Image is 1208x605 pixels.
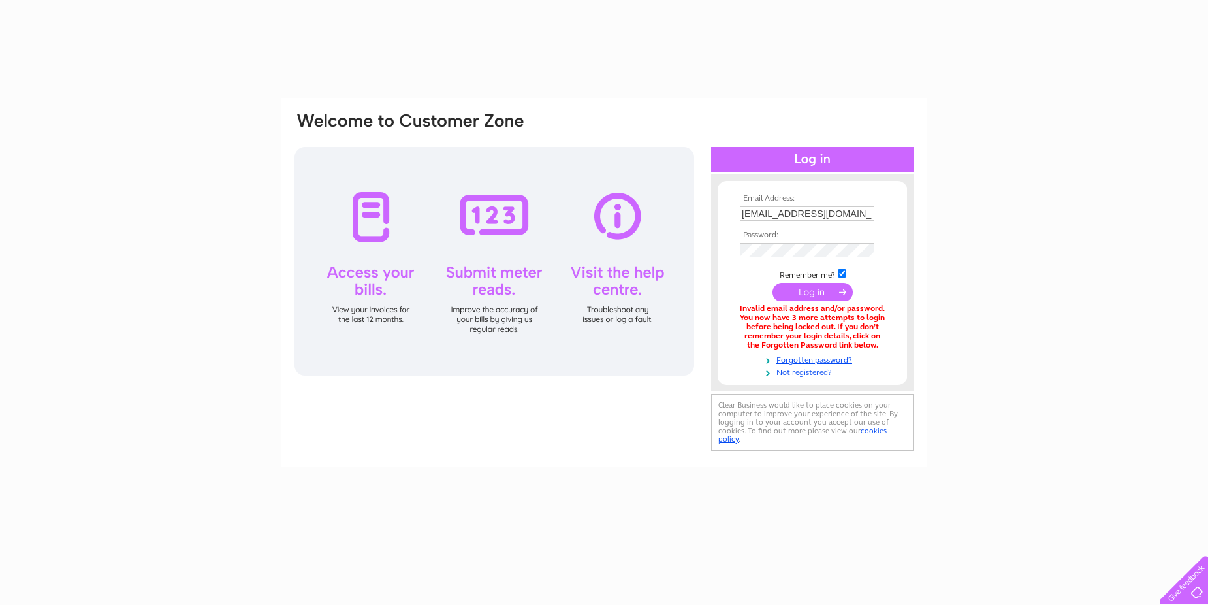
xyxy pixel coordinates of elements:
[737,194,888,203] th: Email Address:
[737,267,888,280] td: Remember me?
[711,394,914,451] div: Clear Business would like to place cookies on your computer to improve your experience of the sit...
[740,353,888,365] a: Forgotten password?
[737,231,888,240] th: Password:
[740,304,885,350] div: Invalid email address and/or password. You now have 3 more attempts to login before being locked ...
[718,426,887,444] a: cookies policy
[740,365,888,378] a: Not registered?
[772,283,853,301] input: Submit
